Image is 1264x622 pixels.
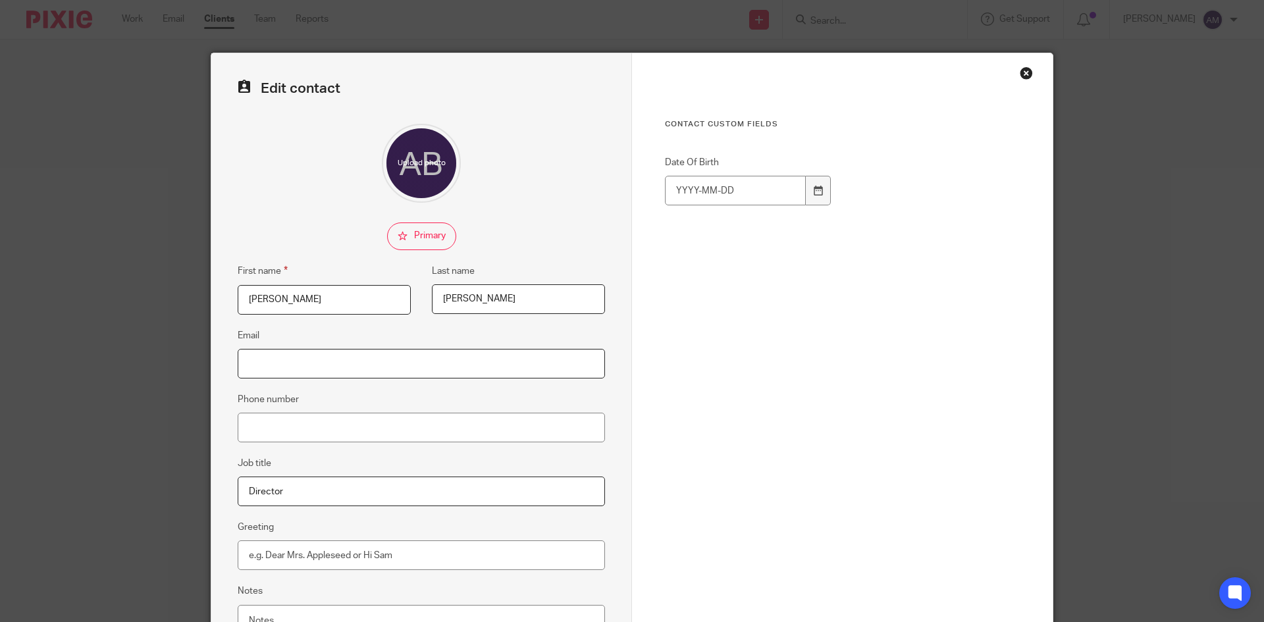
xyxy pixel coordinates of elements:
label: Notes [238,584,263,598]
h3: Contact Custom fields [665,119,1020,130]
label: Email [238,329,259,342]
h2: Edit contact [238,80,605,97]
input: e.g. Dear Mrs. Appleseed or Hi Sam [238,540,605,570]
input: YYYY-MM-DD [665,176,806,205]
label: Last name [432,265,475,278]
label: Phone number [238,393,299,406]
label: Date Of Birth [665,156,832,169]
label: First name [238,263,288,278]
label: Greeting [238,521,274,534]
div: Close this dialog window [1020,66,1033,80]
label: Job title [238,457,271,470]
